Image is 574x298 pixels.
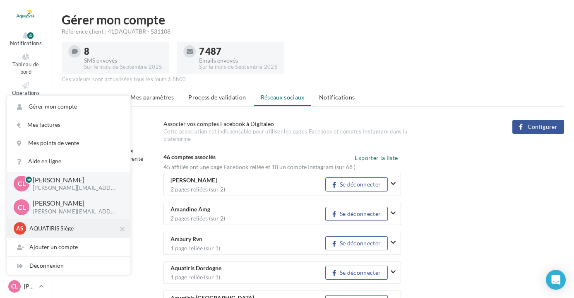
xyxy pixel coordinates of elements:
[163,128,428,143] div: Cette association est indispensable pour utiliser les pages Facebook et comptes Instagram dans la...
[33,199,117,208] p: [PERSON_NAME]
[7,31,45,48] button: Notifications 4
[171,216,325,221] div: 2 pages reliées (sur 2)
[12,61,39,75] span: Tableau de bord
[33,175,117,185] p: [PERSON_NAME]
[163,120,274,127] span: Associer vos comptes Facebook à Digitaleo
[171,274,325,280] div: 1 page reliée (sur 1)
[18,179,26,189] span: CL
[319,94,355,101] span: Notifications
[528,124,558,130] span: Configurer
[33,184,117,192] p: [PERSON_NAME][EMAIL_ADDRESS][DOMAIN_NAME]
[163,153,216,160] span: 46 comptes associés
[171,177,217,187] span: [PERSON_NAME]
[130,94,174,101] span: Mes paramètres
[12,90,40,96] span: Opérations
[84,47,162,56] div: 8
[199,47,277,56] div: 7 487
[10,40,42,46] span: Notifications
[62,27,564,36] div: Référence client : 41DAQUATBR - 531108
[18,202,26,212] span: CL
[199,63,277,71] div: Sur le mois de Septembre 2025
[33,208,117,216] p: [PERSON_NAME][EMAIL_ADDRESS][DOMAIN_NAME]
[84,58,162,63] div: SMS envoyés
[188,94,246,101] span: Process de validation
[29,224,120,233] p: AQUATIRIS Siège
[171,265,221,271] span: Aquatiris Dordogne
[7,52,45,77] a: Tableau de bord
[62,13,564,26] h1: Gérer mon compte
[163,163,401,171] div: 45 affiliés ont une page Facebook reliée et 18 un compte Instagram (sur 68 )
[68,94,116,101] span: Mes coordonnées
[24,282,36,291] p: [PERSON_NAME]
[27,32,34,39] div: 4
[7,134,130,152] a: Mes points de vente
[171,206,210,213] span: Amandine Amg
[171,245,325,251] div: 1 page reliée (sur 1)
[171,236,202,245] span: Amaury Rvn
[7,238,130,256] div: Ajouter un compte
[512,120,564,134] button: Configurer
[7,116,130,134] a: Mes factures
[7,279,45,294] a: CL [PERSON_NAME]
[11,282,18,291] span: CL
[7,97,130,116] a: Gérer mon compte
[199,58,277,63] div: Emails envoyés
[7,152,130,170] a: Aide en ligne
[171,187,325,192] div: 2 pages reliées (sur 2)
[16,224,24,233] span: AS
[325,266,388,280] button: Se déconnecter
[325,236,388,250] button: Se déconnecter
[7,257,130,275] div: Déconnexion
[62,76,564,83] div: Ces valeurs sont actualisées tous les jours à 8h00
[325,177,388,191] button: Se déconnecter
[84,63,162,71] div: Sur le mois de Septembre 2025
[7,80,45,98] a: Opérations
[351,153,401,163] button: Exporter la liste
[546,270,566,290] div: Open Intercom Messenger
[325,207,388,221] button: Se déconnecter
